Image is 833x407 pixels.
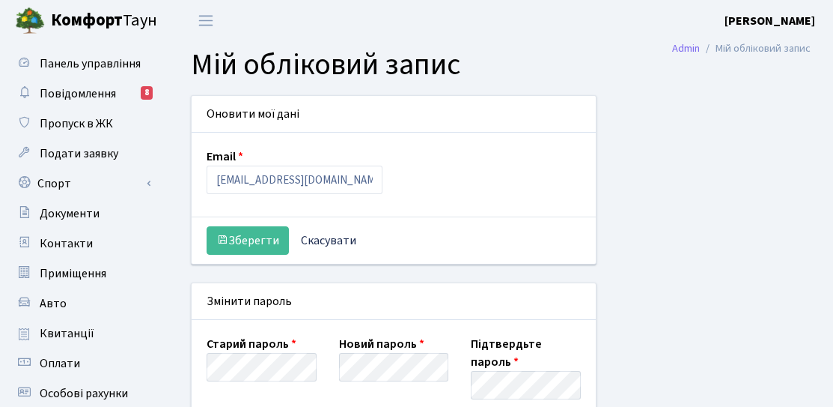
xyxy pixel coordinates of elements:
span: Авто [40,295,67,312]
span: Приміщення [40,265,106,282]
span: Квитанції [40,325,94,342]
button: Переключити навігацію [187,8,225,33]
div: Оновити мої дані [192,96,596,133]
span: Подати заявку [40,145,118,162]
span: Пропуск в ЖК [40,115,113,132]
span: Панель управління [40,55,141,72]
a: Контакти [7,229,157,259]
img: logo.png [15,6,45,36]
a: Оплати [7,349,157,379]
span: Контакти [40,235,93,252]
span: Повідомлення [40,85,116,102]
b: Комфорт [51,8,123,32]
a: Авто [7,289,157,319]
b: [PERSON_NAME] [724,13,815,29]
span: Особові рахунки [40,385,128,402]
button: Зберегти [207,226,289,255]
a: Пропуск в ЖК [7,109,157,139]
a: Квитанції [7,319,157,349]
div: 8 [141,86,153,100]
li: Мій обліковий запис [700,40,811,57]
h1: Мій обліковий запис [191,47,811,83]
label: Новий пароль [339,335,424,353]
a: Скасувати [291,226,366,255]
div: Змінити пароль [192,283,596,320]
a: Приміщення [7,259,157,289]
nav: breadcrumb [650,33,833,64]
a: Admin [672,40,700,56]
a: Панель управління [7,49,157,79]
label: Email [207,148,243,166]
a: Подати заявку [7,139,157,169]
a: Повідомлення8 [7,79,157,109]
span: Таун [51,8,157,34]
label: Старий пароль [207,335,296,353]
label: Підтвердьте пароль [471,335,581,371]
span: Документи [40,205,100,222]
a: Документи [7,199,157,229]
a: [PERSON_NAME] [724,12,815,30]
a: Спорт [7,169,157,199]
span: Оплати [40,355,80,372]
